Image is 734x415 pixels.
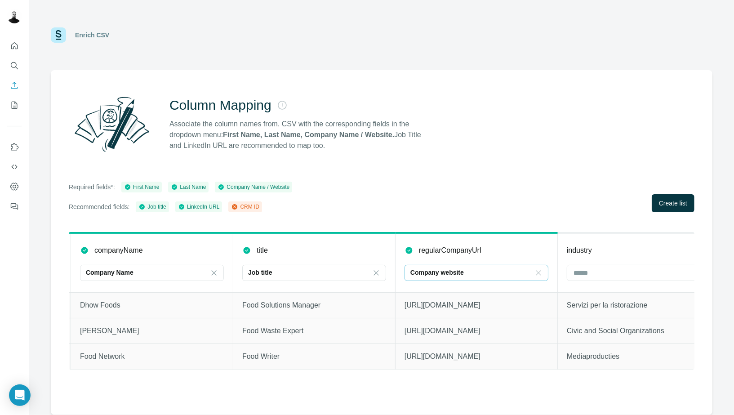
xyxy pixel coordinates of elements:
p: [URL][DOMAIN_NAME] [405,326,548,336]
div: Last Name [171,183,206,191]
button: Dashboard [7,178,22,195]
p: Food Waste Expert [242,326,386,336]
p: Food Network [80,351,224,362]
p: Dhow Foods [80,300,224,311]
p: Required fields*: [69,183,115,192]
p: title [257,245,268,256]
button: My lists [7,97,22,113]
button: Use Surfe API [7,159,22,175]
h2: Column Mapping [169,97,271,113]
p: Company website [410,268,464,277]
div: CRM ID [231,203,259,211]
img: Surfe Logo [51,27,66,43]
img: Avatar [7,9,22,23]
img: Surfe Illustration - Column Mapping [69,92,155,156]
p: [PERSON_NAME] [80,326,224,336]
p: Food Solutions Manager [242,300,386,311]
div: Job title [138,203,166,211]
div: LinkedIn URL [178,203,220,211]
p: Company Name [86,268,133,277]
p: Job title [248,268,272,277]
div: First Name [124,183,160,191]
button: Use Surfe on LinkedIn [7,139,22,155]
p: [URL][DOMAIN_NAME] [405,300,548,311]
button: Feedback [7,198,22,214]
strong: First Name, Last Name, Company Name / Website. [223,131,394,138]
button: Enrich CSV [7,77,22,94]
p: regularCompanyUrl [419,245,481,256]
p: companyName [94,245,143,256]
p: Servizi per la ristorazione [567,300,711,311]
p: Food Writer [242,351,386,362]
button: Create list [652,194,694,212]
span: Create list [659,199,687,208]
p: Recommended fields: [69,202,129,211]
div: Open Intercom Messenger [9,384,31,406]
button: Quick start [7,38,22,54]
div: Company Name / Website [218,183,289,191]
p: Mediaproducties [567,351,711,362]
div: Enrich CSV [75,31,109,40]
p: [URL][DOMAIN_NAME] [405,351,548,362]
p: Associate the column names from. CSV with the corresponding fields in the dropdown menu: Job Titl... [169,119,429,151]
p: industry [567,245,592,256]
button: Search [7,58,22,74]
p: Civic and Social Organizations [567,326,711,336]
